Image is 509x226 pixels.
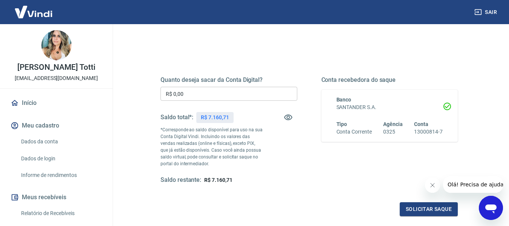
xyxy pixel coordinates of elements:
span: Conta [414,121,428,127]
a: Dados da conta [18,134,104,149]
h5: Saldo restante: [160,176,201,184]
span: R$ 7.160,71 [204,177,232,183]
p: [PERSON_NAME] Totti [17,63,95,71]
a: Informe de rendimentos [18,168,104,183]
span: Agência [383,121,403,127]
a: Relatório de Recebíveis [18,206,104,221]
span: Olá! Precisa de ajuda? [5,5,63,11]
iframe: Mensagem da empresa [443,176,503,193]
button: Solicitar saque [400,202,458,216]
h5: Conta recebedora do saque [321,76,458,84]
h5: Quanto deseja sacar da Conta Digital? [160,76,297,84]
iframe: Fechar mensagem [425,178,440,193]
span: Banco [336,97,352,103]
a: Dados de login [18,151,104,166]
h6: 13000814-7 [414,128,443,136]
p: R$ 7.160,71 [201,114,229,121]
button: Meus recebíveis [9,189,104,206]
a: Início [9,95,104,111]
img: 9f9ca6b5-f754-4691-912c-67f12a62de90.jpeg [41,30,72,60]
iframe: Botão para abrir a janela de mensagens [479,196,503,220]
p: [EMAIL_ADDRESS][DOMAIN_NAME] [15,74,98,82]
h6: SANTANDER S.A. [336,103,443,111]
button: Sair [473,5,500,19]
h5: Saldo total*: [160,114,193,121]
button: Meu cadastro [9,117,104,134]
p: *Corresponde ao saldo disponível para uso na sua Conta Digital Vindi. Incluindo os valores das ve... [160,126,263,167]
img: Vindi [9,0,58,23]
span: Tipo [336,121,347,127]
h6: 0325 [383,128,403,136]
h6: Conta Corrente [336,128,372,136]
